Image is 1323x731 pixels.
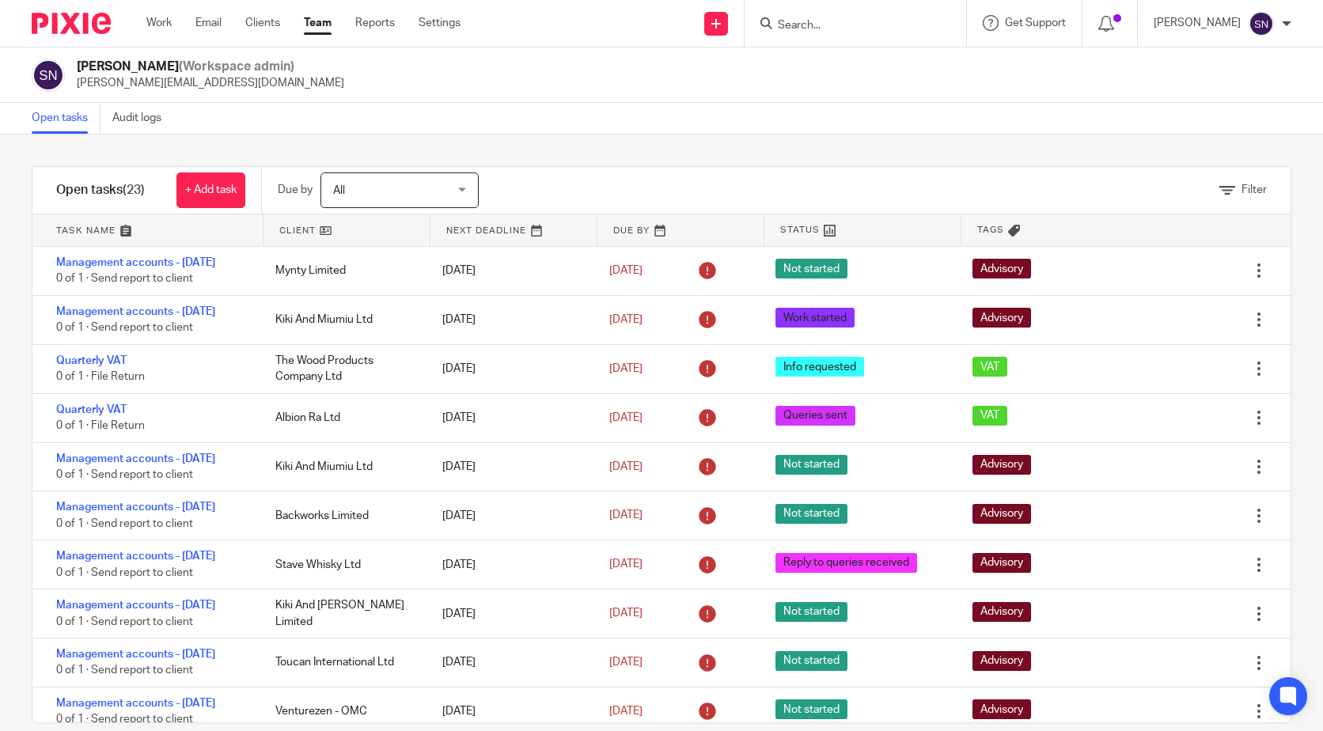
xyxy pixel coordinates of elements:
[56,698,215,709] a: Management accounts - [DATE]
[176,172,245,208] a: + Add task
[56,502,215,513] a: Management accounts - [DATE]
[260,451,426,483] div: Kiki And Miumiu Ltd
[56,469,193,480] span: 0 of 1 · Send report to client
[56,257,215,268] a: Management accounts - [DATE]
[776,19,919,33] input: Search
[609,510,643,521] span: [DATE]
[32,103,100,134] a: Open tasks
[245,15,280,31] a: Clients
[1249,11,1274,36] img: svg%3E
[56,600,215,611] a: Management accounts - [DATE]
[972,455,1031,475] span: Advisory
[775,259,847,278] span: Not started
[260,695,426,727] div: Venturezen - OMC
[56,714,193,725] span: 0 of 1 · Send report to client
[972,602,1031,622] span: Advisory
[260,646,426,678] div: Toucan International Ltd
[260,549,426,581] div: Stave Whisky Ltd
[56,404,127,415] a: Quarterly VAT
[775,504,847,524] span: Not started
[609,706,643,717] span: [DATE]
[56,322,193,333] span: 0 of 1 · Send report to client
[775,553,917,573] span: Reply to queries received
[77,59,344,75] h2: [PERSON_NAME]
[609,657,643,668] span: [DATE]
[56,453,215,464] a: Management accounts - [DATE]
[775,699,847,719] span: Not started
[419,15,461,31] a: Settings
[972,553,1031,573] span: Advisory
[333,185,345,196] span: All
[195,15,222,31] a: Email
[775,406,855,426] span: Queries sent
[304,15,332,31] a: Team
[426,646,593,678] div: [DATE]
[972,699,1031,719] span: Advisory
[56,274,193,285] span: 0 of 1 · Send report to client
[426,255,593,286] div: [DATE]
[609,608,643,619] span: [DATE]
[972,406,1007,426] span: VAT
[32,13,111,34] img: Pixie
[260,255,426,286] div: Mynty Limited
[775,602,847,622] span: Not started
[426,451,593,483] div: [DATE]
[56,665,193,676] span: 0 of 1 · Send report to client
[355,15,395,31] a: Reports
[780,223,820,237] span: Status
[56,371,145,382] span: 0 of 1 · File Return
[775,357,864,377] span: Info requested
[426,598,593,630] div: [DATE]
[260,304,426,335] div: Kiki And Miumiu Ltd
[609,559,643,570] span: [DATE]
[260,402,426,434] div: Albion Ra Ltd
[972,357,1007,377] span: VAT
[260,345,426,393] div: The Wood Products Company Ltd
[56,616,193,627] span: 0 of 1 · Send report to client
[426,549,593,581] div: [DATE]
[426,304,593,335] div: [DATE]
[775,308,855,328] span: Work started
[56,306,215,317] a: Management accounts - [DATE]
[972,259,1031,278] span: Advisory
[426,500,593,532] div: [DATE]
[32,59,65,92] img: svg%3E
[56,355,127,366] a: Quarterly VAT
[56,649,215,660] a: Management accounts - [DATE]
[56,182,145,199] h1: Open tasks
[77,75,344,91] p: [PERSON_NAME][EMAIL_ADDRESS][DOMAIN_NAME]
[609,412,643,423] span: [DATE]
[972,308,1031,328] span: Advisory
[426,402,593,434] div: [DATE]
[775,455,847,475] span: Not started
[609,363,643,374] span: [DATE]
[112,103,173,134] a: Audit logs
[609,314,643,325] span: [DATE]
[260,589,426,638] div: Kiki And [PERSON_NAME] Limited
[179,60,294,73] span: (Workspace admin)
[972,651,1031,671] span: Advisory
[972,504,1031,524] span: Advisory
[56,551,215,562] a: Management accounts - [DATE]
[426,695,593,727] div: [DATE]
[260,500,426,532] div: Backworks Limited
[123,184,145,196] span: (23)
[1241,184,1267,195] span: Filter
[609,265,643,276] span: [DATE]
[775,651,847,671] span: Not started
[278,182,313,198] p: Due by
[609,461,643,472] span: [DATE]
[426,353,593,384] div: [DATE]
[56,420,145,431] span: 0 of 1 · File Return
[146,15,172,31] a: Work
[56,518,193,529] span: 0 of 1 · Send report to client
[1005,17,1066,28] span: Get Support
[1154,15,1241,31] p: [PERSON_NAME]
[977,223,1004,237] span: Tags
[56,567,193,578] span: 0 of 1 · Send report to client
